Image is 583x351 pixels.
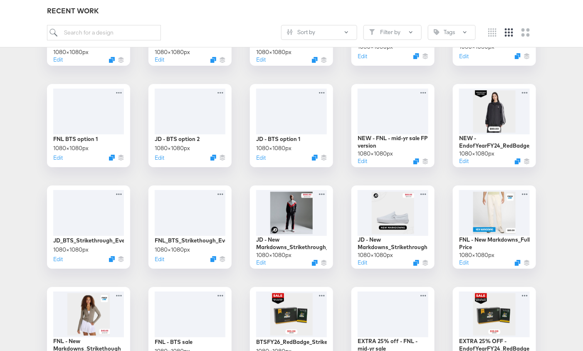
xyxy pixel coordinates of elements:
[250,185,333,269] div: JD - New Markdowns_Strikethrough_NoBrand1080×1080pxEditDuplicate
[515,53,521,59] svg: Duplicate
[256,154,266,162] button: Edit
[428,25,476,40] button: TagTags
[155,48,190,56] div: 1080 × 1080 px
[210,155,216,161] svg: Duplicate
[109,256,115,262] svg: Duplicate
[148,185,232,269] div: FNL_BTS_Strikethough_Evergreen1080×1080pxEditDuplicate
[109,155,115,161] svg: Duplicate
[53,255,63,263] button: Edit
[256,236,327,251] div: JD - New Markdowns_Strikethrough_NoBrand
[256,338,327,346] div: BTSFY26_RedBadge_Strikethrough
[312,155,318,161] svg: Duplicate
[148,84,232,167] div: JD - BTS option 21080×1080pxEditDuplicate
[459,134,530,150] div: NEW - EndofYearFY24_RedBadge_FP
[53,144,89,152] div: 1080 × 1080 px
[53,246,89,254] div: 1080 × 1080 px
[413,260,419,266] svg: Duplicate
[155,338,193,346] div: FNL - BTS sale
[53,135,98,143] div: FNL BTS option 1
[256,48,291,56] div: 1080 × 1080 px
[53,237,124,245] div: JD_BTS_Strikethrough_Evergreen
[358,52,367,60] button: Edit
[155,255,164,263] button: Edit
[488,28,497,37] svg: Small grid
[459,236,530,251] div: FNL - New Markdowns_Full Price
[358,157,367,165] button: Edit
[515,158,521,164] svg: Duplicate
[256,144,291,152] div: 1080 × 1080 px
[413,53,419,59] svg: Duplicate
[434,29,440,35] svg: Tag
[155,135,200,143] div: JD - BTS option 2
[459,150,494,158] div: 1080 × 1080 px
[287,29,293,35] svg: Sliders
[459,259,469,267] button: Edit
[155,154,164,162] button: Edit
[358,134,428,150] div: NEW - FNL - mid-yr sale FP version
[358,251,393,259] div: 1080 × 1080 px
[47,25,161,40] input: Search for a design
[515,260,521,266] svg: Duplicate
[53,56,63,64] button: Edit
[47,6,536,16] div: RECENT WORK
[358,259,367,267] button: Edit
[281,25,357,40] button: SlidersSort by
[521,28,530,37] svg: Large grid
[256,251,291,259] div: 1080 × 1080 px
[459,52,469,60] button: Edit
[351,84,435,167] div: NEW - FNL - mid-yr sale FP version1080×1080pxEditDuplicate
[369,29,375,35] svg: Filter
[358,150,393,158] div: 1080 × 1080 px
[256,259,266,267] button: Edit
[363,25,422,40] button: FilterFilter by
[413,158,419,164] svg: Duplicate
[109,57,115,63] svg: Duplicate
[47,185,130,269] div: JD_BTS_Strikethrough_Evergreen1080×1080pxEditDuplicate
[453,185,536,269] div: FNL - New Markdowns_Full Price1080×1080pxEditDuplicate
[358,236,428,251] div: JD - New Markdowns_Strikethrough
[155,56,164,64] button: Edit
[459,251,494,259] div: 1080 × 1080 px
[155,246,190,254] div: 1080 × 1080 px
[47,84,130,167] div: FNL BTS option 11080×1080pxEditDuplicate
[250,84,333,167] div: JD - BTS option 11080×1080pxEditDuplicate
[210,256,216,262] svg: Duplicate
[53,154,63,162] button: Edit
[459,157,469,165] button: Edit
[155,237,225,245] div: FNL_BTS_Strikethough_Evergreen
[312,260,318,266] svg: Duplicate
[312,57,318,63] svg: Duplicate
[256,135,300,143] div: JD - BTS option 1
[210,57,216,63] svg: Duplicate
[53,48,89,56] div: 1080 × 1080 px
[505,28,513,37] svg: Medium grid
[256,56,266,64] button: Edit
[453,84,536,167] div: NEW - EndofYearFY24_RedBadge_FP1080×1080pxEditDuplicate
[351,185,435,269] div: JD - New Markdowns_Strikethrough1080×1080pxEditDuplicate
[155,144,190,152] div: 1080 × 1080 px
